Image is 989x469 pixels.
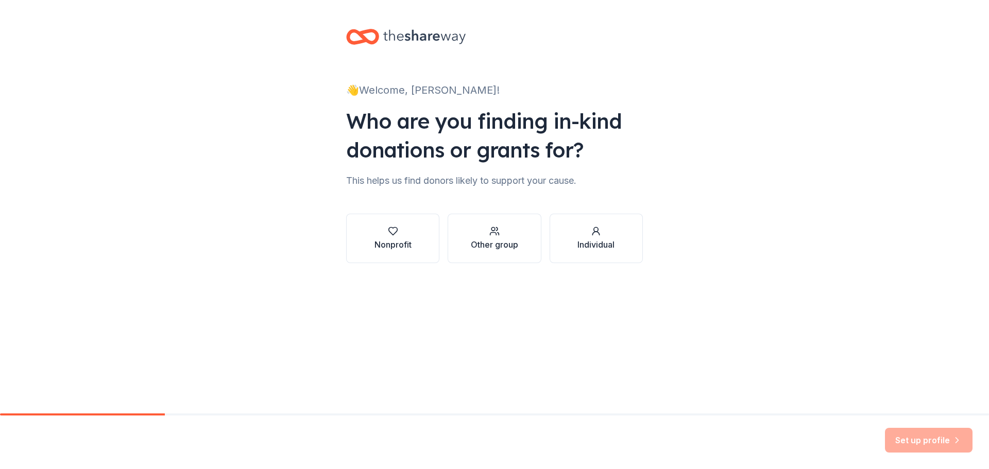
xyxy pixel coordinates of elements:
div: 👋 Welcome, [PERSON_NAME]! [346,82,643,98]
button: Individual [550,214,643,263]
div: Nonprofit [374,238,412,251]
div: This helps us find donors likely to support your cause. [346,172,643,189]
div: Individual [577,238,615,251]
div: Who are you finding in-kind donations or grants for? [346,107,643,164]
button: Other group [448,214,541,263]
button: Nonprofit [346,214,439,263]
div: Other group [471,238,518,251]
